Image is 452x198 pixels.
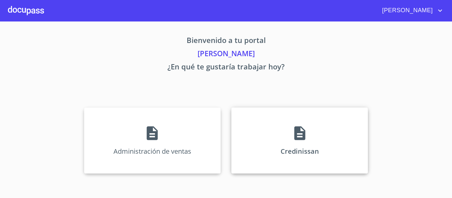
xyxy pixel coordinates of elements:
span: [PERSON_NAME] [377,5,436,16]
p: Bienvenido a tu portal [22,35,430,48]
p: Administración de ventas [113,147,191,156]
button: account of current user [377,5,444,16]
p: ¿En qué te gustaría trabajar hoy? [22,61,430,74]
p: Credinissan [281,147,319,156]
p: [PERSON_NAME] [22,48,430,61]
